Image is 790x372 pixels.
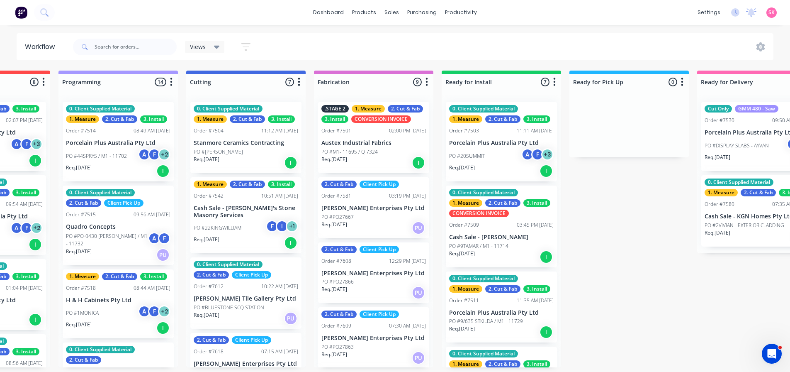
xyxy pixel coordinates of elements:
[321,257,351,265] div: Order #7608
[194,181,227,188] div: 1. Measure
[66,309,99,317] p: PO #1MONICA
[449,221,479,229] div: Order #7509
[523,115,550,123] div: 3. Install
[66,346,135,353] div: 0. Client Supplied Material
[102,115,137,123] div: 2. Cut & Fab
[29,238,42,251] div: I
[134,284,170,292] div: 08:44 AM [DATE]
[412,351,425,365] div: PU
[523,360,550,368] div: 3. Install
[102,273,137,280] div: 2. Cut & Fab
[321,311,357,318] div: 2. Cut & Fab
[12,273,39,280] div: 3. Install
[20,222,33,234] div: F
[449,318,523,325] p: PO #9/635 STKILDA / M1 - 11729
[449,164,475,171] p: Req. [DATE]
[449,309,554,316] p: Porcelain Plus Australia Pty Ltd
[318,307,429,368] div: 2. Cut & FabClient Pick UpOrder #760907:30 AM [DATE][PERSON_NAME] Enterprises Pty LtdPO #PO27863R...
[6,201,43,208] div: 09:54 AM [DATE]
[449,242,508,250] p: PO #9TAMAR / M1 - 11714
[230,115,265,123] div: 2. Cut & Fab
[29,313,42,326] div: I
[446,272,557,343] div: 0. Client Supplied Material1. Measure2. Cut & Fab3. InstallOrder #751111:35 AM [DATE]Porcelain Pl...
[6,284,43,292] div: 01:04 PM [DATE]
[66,152,127,160] p: PO #44SPRYS / M1 - 11702
[449,234,554,241] p: Cash Sale - [PERSON_NAME]
[449,199,482,207] div: 1. Measure
[194,115,227,123] div: 1. Measure
[158,305,170,318] div: + 2
[741,189,776,196] div: 2. Cut & Fab
[140,273,167,280] div: 3. Install
[449,250,475,257] p: Req. [DATE]
[194,224,241,232] p: PO #22KINGWILLIAM
[63,269,174,339] div: 1. Measure2. Cut & Fab3. InstallOrder #751808:44 AM [DATE]H & H Cabinets Pty LtdPO #1MONICAAF+2Re...
[541,148,554,161] div: + 3
[360,181,399,188] div: Client Pick Up
[194,311,219,319] p: Req. [DATE]
[360,311,399,318] div: Client Pick Up
[138,148,151,161] div: A
[318,242,429,303] div: 2. Cut & FabClient Pick UpOrder #760812:29 PM [DATE][PERSON_NAME] Enterprises Pty LtdPO #PO27866R...
[446,102,557,181] div: 0. Client Supplied Material1. Measure2. Cut & Fab3. InstallOrder #750311:11 AM [DATE]Porcelain Pl...
[449,152,485,160] p: PO #20SUMMIT
[194,336,229,344] div: 2. Cut & Fab
[194,360,298,367] p: [PERSON_NAME] Enterprises Pty Ltd
[321,221,347,228] p: Req. [DATE]
[66,273,99,280] div: 1. Measure
[190,102,301,173] div: 0. Client Supplied Material1. Measure2. Cut & Fab3. InstallOrder #750411:12 AM [DATE]Stanmore Cer...
[540,325,553,339] div: I
[321,205,426,212] p: [PERSON_NAME] Enterprises Pty Ltd
[446,186,557,267] div: 0. Client Supplied Material1. Measure2. Cut & Fab3. InstallCONVERSION INVOICEOrder #750903:45 PM ...
[485,360,520,368] div: 2. Cut & Fab
[485,115,520,123] div: 2. Cut & Fab
[284,236,297,250] div: I
[540,164,553,178] div: I
[276,220,288,232] div: I
[194,283,224,290] div: Order #7612
[705,229,730,237] p: Req. [DATE]
[194,348,224,355] div: Order #7618
[156,248,170,262] div: PU
[194,304,264,311] p: PO #BLUESTONE SCQ STATION
[194,192,224,200] div: Order #7542
[693,6,724,19] div: settings
[10,222,23,234] div: A
[321,127,351,135] div: Order #7501
[66,321,92,328] p: Req. [DATE]
[389,322,426,330] div: 07:30 AM [DATE]
[284,156,297,169] div: I
[232,271,271,279] div: Client Pick Up
[403,6,441,19] div: purchasing
[449,360,482,368] div: 1. Measure
[485,285,520,293] div: 2. Cut & Fab
[321,115,348,123] div: 3. Install
[540,250,553,264] div: I
[194,105,263,113] div: 0. Client Supplied Material
[517,297,554,304] div: 11:35 AM [DATE]
[134,127,170,135] div: 08:49 AM [DATE]
[66,139,170,147] p: Porcelain Plus Australia Pty Ltd
[284,312,297,325] div: PU
[705,189,738,196] div: 1. Measure
[449,105,518,113] div: 0. Client Supplied Material
[261,283,298,290] div: 10:22 AM [DATE]
[321,148,378,156] p: PO #M1- 11695 / Q 7324
[194,205,298,219] p: Cash Sale - [PERSON_NAME]'s Stone Masonry Services
[15,6,27,19] img: Factory
[66,105,135,113] div: 0. Client Supplied Material
[523,199,550,207] div: 3. Install
[321,270,426,277] p: [PERSON_NAME] Enterprises Pty Ltd
[449,275,518,282] div: 0. Client Supplied Material
[156,321,170,335] div: I
[389,127,426,135] div: 02:00 PM [DATE]
[517,221,554,229] div: 03:45 PM [DATE]
[321,286,347,293] p: Req. [DATE]
[449,350,518,357] div: 0. Client Supplied Material
[66,248,92,255] p: Req. [DATE]
[6,360,43,367] div: 08:56 AM [DATE]
[190,42,206,51] span: Views
[735,105,778,113] div: GMM 480 - Saw
[318,177,429,238] div: 2. Cut & FabClient Pick UpOrder #758103:19 PM [DATE][PERSON_NAME] Enterprises Pty LtdPO #PO27667R...
[309,6,348,19] a: dashboard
